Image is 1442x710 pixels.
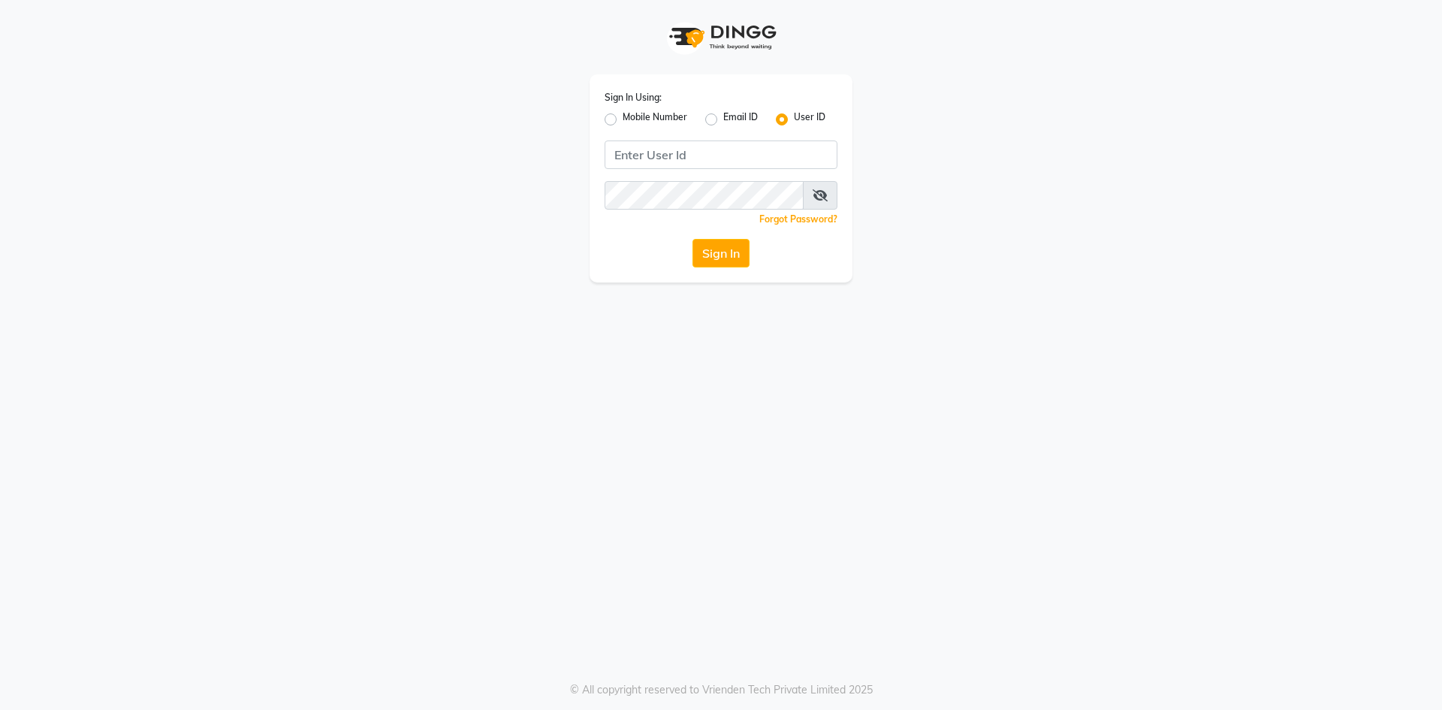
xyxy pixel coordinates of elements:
input: Username [605,140,837,169]
button: Sign In [692,239,750,267]
img: logo1.svg [661,15,781,59]
label: Mobile Number [623,110,687,128]
label: Email ID [723,110,758,128]
label: User ID [794,110,825,128]
label: Sign In Using: [605,91,662,104]
a: Forgot Password? [759,213,837,225]
input: Username [605,181,804,210]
